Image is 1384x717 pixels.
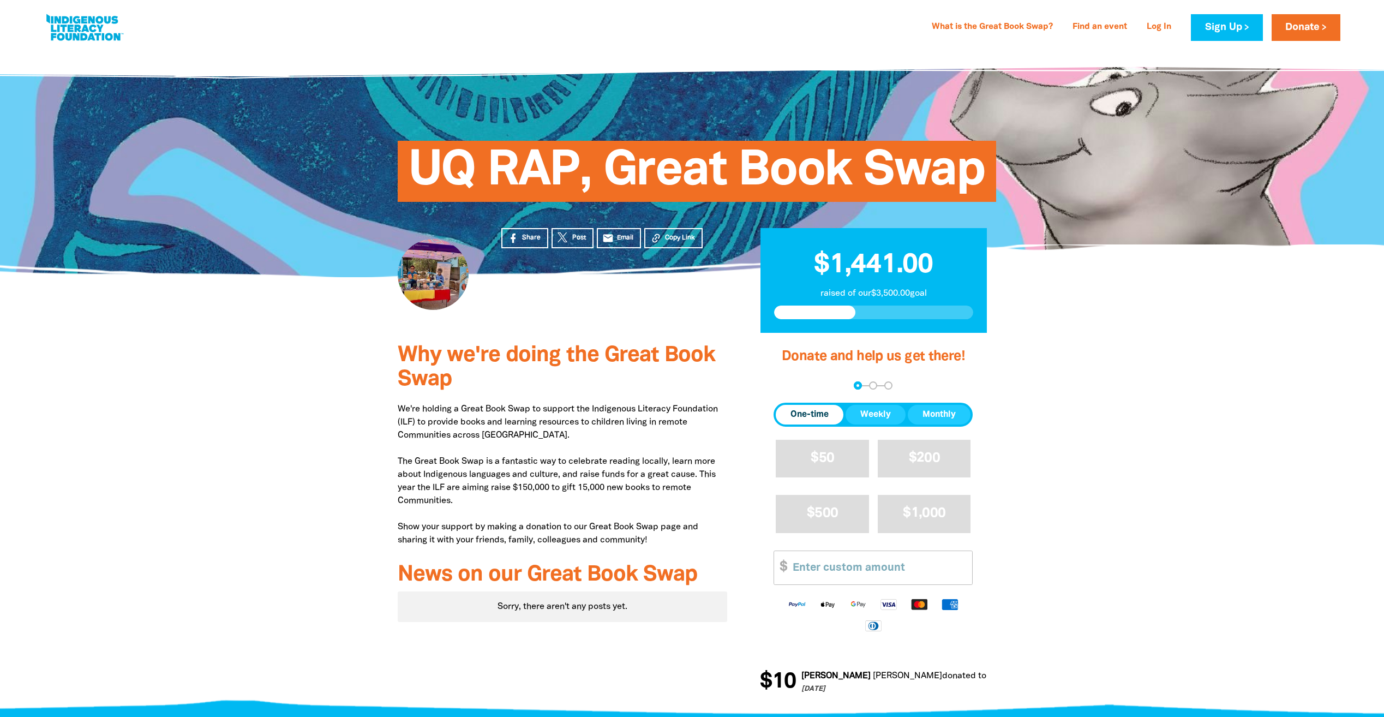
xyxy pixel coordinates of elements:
button: Navigate to step 2 of 3 to enter your details [869,381,877,390]
img: Visa logo [873,598,904,611]
img: Mastercard logo [904,598,934,611]
div: Paginated content [398,591,728,622]
div: Donation stream [760,665,986,700]
button: Monthly [908,405,970,425]
span: Why we're doing the Great Book Swap [398,345,715,390]
span: $200 [909,452,940,464]
p: [DATE] [768,684,1057,695]
span: UQ RAP, Great Book Swap [409,149,985,202]
button: Copy Link [644,228,703,248]
button: Weekly [846,405,906,425]
img: American Express logo [934,598,965,611]
span: Share [522,233,541,243]
div: Sorry, there aren't any posts yet. [398,591,728,622]
span: $ [774,551,787,584]
span: Copy Link [665,233,695,243]
button: One-time [776,405,843,425]
div: Available payment methods [774,589,973,640]
div: Donation frequency [774,403,973,427]
em: [PERSON_NAME] [768,672,837,680]
span: $1,000 [903,507,945,519]
a: emailEmail [597,228,642,248]
button: $200 [878,440,971,477]
button: $500 [776,495,869,533]
button: Navigate to step 1 of 3 to enter your donation amount [854,381,862,390]
span: Post [572,233,586,243]
p: raised of our $3,500.00 goal [774,287,973,300]
input: Enter custom amount [785,551,972,584]
span: $1,441.00 [814,253,933,278]
img: Paypal logo [782,598,812,611]
a: Log In [1140,19,1178,36]
span: Email [617,233,633,243]
img: Diners Club logo [858,619,889,632]
a: Post [552,228,594,248]
a: What is the Great Book Swap? [925,19,1059,36]
i: email [602,232,614,244]
a: Donate [1272,14,1340,41]
span: One-time [790,408,829,421]
span: $10 [726,671,762,693]
a: UQ RAP, Great Book Swap [952,672,1057,680]
img: Google Pay logo [843,598,873,611]
span: Weekly [860,408,891,421]
span: $50 [811,452,834,464]
em: [PERSON_NAME] [839,672,908,680]
button: $50 [776,440,869,477]
h3: News on our Great Book Swap [398,563,728,587]
button: Navigate to step 3 of 3 to enter your payment details [884,381,892,390]
p: We're holding a Great Book Swap to support the Indigenous Literacy Foundation (ILF) to provide bo... [398,403,728,547]
img: Apple Pay logo [812,598,843,611]
a: Find an event [1066,19,1134,36]
button: $1,000 [878,495,971,533]
span: $500 [807,507,838,519]
span: donated to [908,672,952,680]
span: Monthly [922,408,956,421]
a: Share [501,228,548,248]
span: Donate and help us get there! [782,350,965,363]
a: Sign Up [1191,14,1262,41]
